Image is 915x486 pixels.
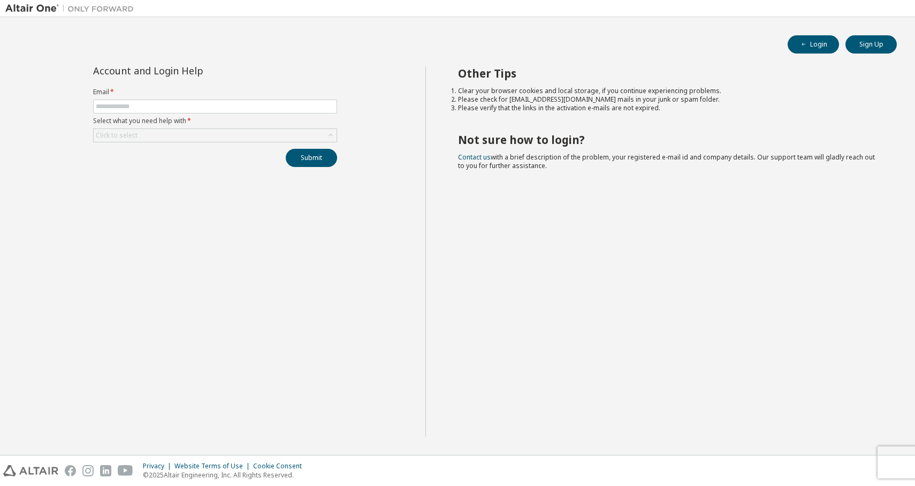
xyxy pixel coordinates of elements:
h2: Other Tips [458,66,878,80]
p: © 2025 Altair Engineering, Inc. All Rights Reserved. [143,470,308,480]
div: Website Terms of Use [174,462,253,470]
div: Account and Login Help [93,66,288,75]
div: Cookie Consent [253,462,308,470]
button: Submit [286,149,337,167]
li: Please check for [EMAIL_ADDRESS][DOMAIN_NAME] mails in your junk or spam folder. [458,95,878,104]
img: linkedin.svg [100,465,111,476]
img: altair_logo.svg [3,465,58,476]
div: Privacy [143,462,174,470]
button: Login [788,35,839,54]
label: Email [93,88,337,96]
li: Please verify that the links in the activation e-mails are not expired. [458,104,878,112]
button: Sign Up [845,35,897,54]
div: Click to select [96,131,138,140]
img: Altair One [5,3,139,14]
li: Clear your browser cookies and local storage, if you continue experiencing problems. [458,87,878,95]
span: with a brief description of the problem, your registered e-mail id and company details. Our suppo... [458,153,875,170]
img: facebook.svg [65,465,76,476]
div: Click to select [94,129,337,142]
img: instagram.svg [82,465,94,476]
a: Contact us [458,153,491,162]
label: Select what you need help with [93,117,337,125]
img: youtube.svg [118,465,133,476]
h2: Not sure how to login? [458,133,878,147]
